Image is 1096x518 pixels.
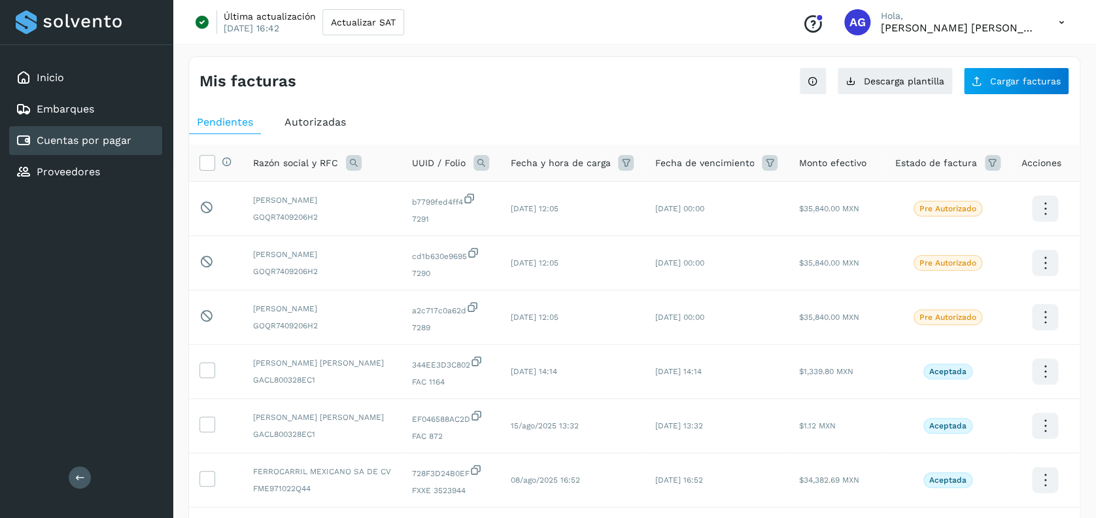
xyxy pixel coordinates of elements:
span: 7289 [412,322,489,334]
span: [PERSON_NAME] [253,249,391,260]
span: Cargar facturas [990,77,1061,86]
button: Cargar facturas [963,67,1069,95]
p: Abigail Gonzalez Leon [881,22,1038,34]
span: [DATE] 00:00 [655,258,704,268]
span: [DATE] 16:52 [655,475,702,485]
p: Pre Autorizado [919,313,976,322]
span: $35,840.00 MXN [799,258,859,268]
span: FAC 1164 [412,376,489,388]
span: Acciones [1021,156,1061,170]
span: $35,840.00 MXN [799,204,859,213]
span: b7799fed4ff4 [412,192,489,208]
a: Embarques [37,103,94,115]
span: Fecha de vencimiento [655,156,754,170]
p: Pre Autorizado [919,258,976,268]
span: [PERSON_NAME] [PERSON_NAME] [253,357,391,369]
span: 728F3D24B0EF [412,464,489,479]
a: Proveedores [37,165,100,178]
p: Pre Autorizado [919,204,976,213]
a: Inicio [37,71,64,84]
span: Monto efectivo [799,156,866,170]
span: UUID / Folio [412,156,466,170]
span: $35,840.00 MXN [799,313,859,322]
p: Aceptada [929,367,967,376]
p: Aceptada [929,421,967,430]
div: Cuentas por pagar [9,126,162,155]
span: Actualizar SAT [331,18,396,27]
span: cd1b630e9695 [412,247,489,262]
div: Proveedores [9,158,162,186]
span: a2c717c0a62d [412,301,489,317]
p: [DATE] 16:42 [224,22,279,34]
span: 08/ago/2025 16:52 [510,475,579,485]
span: FERROCARRIL MEXICANO SA DE CV [253,466,391,477]
span: [DATE] 14:14 [655,367,701,376]
span: [DATE] 14:14 [510,367,557,376]
span: [DATE] 00:00 [655,313,704,322]
span: $1.12 MXN [799,421,836,430]
span: EF046588AC2D [412,409,489,425]
span: [DATE] 12:05 [510,313,558,322]
span: [DATE] 00:00 [655,204,704,213]
span: Pendientes [197,116,253,128]
span: FAC 872 [412,430,489,442]
span: Estado de factura [895,156,977,170]
span: FME971022Q44 [253,483,391,494]
span: GOQR7409206H2 [253,211,391,223]
span: Autorizadas [284,116,346,128]
div: Inicio [9,63,162,92]
span: 15/ago/2025 13:32 [510,421,578,430]
div: Embarques [9,95,162,124]
button: Descarga plantilla [837,67,953,95]
p: Última actualización [224,10,316,22]
span: $1,339.80 MXN [799,367,853,376]
span: Fecha y hora de carga [510,156,610,170]
span: [DATE] 12:05 [510,204,558,213]
p: Hola, [881,10,1038,22]
span: 344EE3D3C802 [412,355,489,371]
span: [PERSON_NAME] [253,194,391,206]
span: Razón social y RFC [253,156,338,170]
span: GACL800328EC1 [253,428,391,440]
span: [PERSON_NAME] [253,303,391,315]
span: FXXE 3523944 [412,485,489,496]
span: [DATE] 12:05 [510,258,558,268]
span: 7290 [412,268,489,279]
span: 7291 [412,213,489,225]
a: Cuentas por pagar [37,134,131,147]
p: Aceptada [929,475,967,485]
span: GOQR7409206H2 [253,266,391,277]
span: Descarga plantilla [864,77,944,86]
span: GACL800328EC1 [253,374,391,386]
span: [PERSON_NAME] [PERSON_NAME] [253,411,391,423]
span: GOQR7409206H2 [253,320,391,332]
button: Actualizar SAT [322,9,404,35]
span: $34,382.69 MXN [799,475,859,485]
h4: Mis facturas [199,72,296,91]
span: [DATE] 13:32 [655,421,702,430]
